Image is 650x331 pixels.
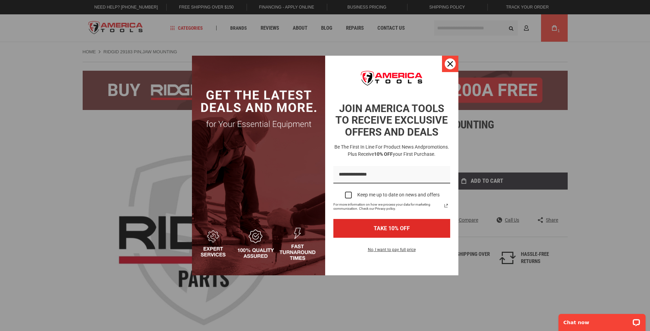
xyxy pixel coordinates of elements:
button: No, I want to pay full price [362,246,421,258]
span: For more information on how we process your data for marketing communication. Check our Privacy p... [333,203,442,211]
input: Email field [333,166,450,183]
a: Read our Privacy Policy [442,202,450,210]
h3: Be the first in line for product news and [332,143,452,158]
button: TAKE 10% OFF [333,219,450,238]
strong: 10% OFF [374,151,393,157]
svg: close icon [447,61,453,67]
svg: link icon [442,202,450,210]
strong: JOIN AMERICA TOOLS TO RECEIVE EXCLUSIVE OFFERS AND DEALS [335,102,448,138]
iframe: LiveChat chat widget [554,309,650,331]
div: Keep me up to date on news and offers [357,192,440,198]
button: Close [442,56,458,72]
